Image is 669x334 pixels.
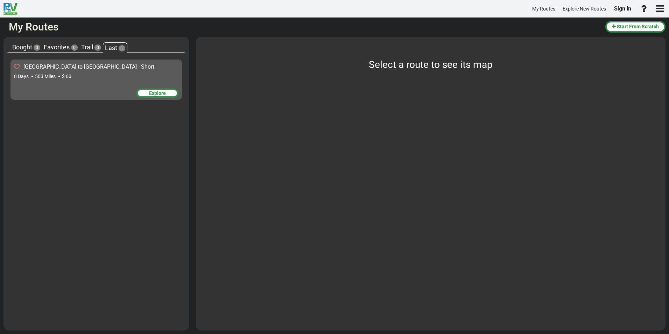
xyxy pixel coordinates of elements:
[611,1,634,16] a: Sign in
[62,74,71,79] span: $ 60
[105,44,117,51] span: Last
[532,6,555,12] span: My Routes
[35,74,56,79] span: 503 Miles
[10,43,42,52] div: Bought 0
[369,59,493,70] span: Select a route to see its map
[81,43,93,51] span: Trail
[614,5,631,12] span: Sign in
[119,45,125,51] span: 1
[14,74,29,79] span: 8 Days
[79,43,103,52] div: Trail 0
[10,60,182,100] div: [GEOGRAPHIC_DATA] to [GEOGRAPHIC_DATA] - Short 8 Days 503 Miles $ 60 Explore
[559,2,609,16] a: Explore New Routes
[563,6,606,12] span: Explore New Routes
[617,24,659,29] span: Start From Scratch
[3,3,17,15] img: RvPlanetLogo.png
[42,43,79,52] div: Favorites 0
[34,44,40,51] span: 0
[103,42,127,53] div: Last 1
[9,21,600,33] h2: My Routes
[12,43,32,51] span: Bought
[44,43,70,51] span: Favorites
[136,89,178,98] div: Explore
[71,44,78,51] span: 0
[23,63,154,70] sapn: [GEOGRAPHIC_DATA] to [GEOGRAPHIC_DATA] - Short
[94,44,101,51] span: 0
[605,21,666,33] button: Start From Scratch
[529,2,558,16] a: My Routes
